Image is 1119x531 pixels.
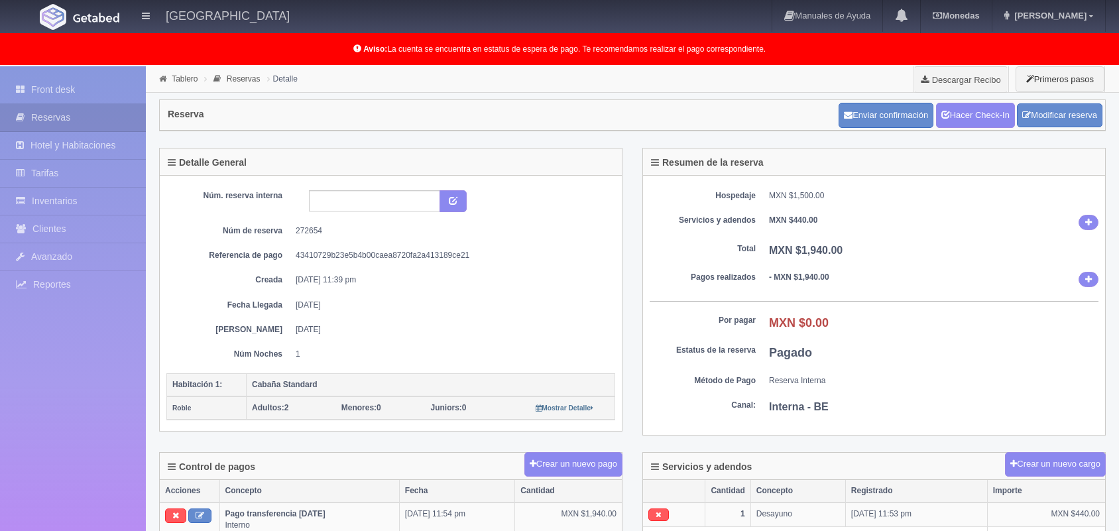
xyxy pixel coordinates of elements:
[247,373,615,396] th: Cabaña Standard
[839,103,933,128] button: Enviar confirmación
[176,349,282,360] dt: Núm Noches
[987,502,1105,526] td: MXN $440.00
[176,274,282,286] dt: Creada
[168,158,247,168] h4: Detalle General
[176,190,282,202] dt: Núm. reserva interna
[168,109,204,119] h4: Reserva
[515,480,622,502] th: Cantidad
[1011,11,1087,21] span: [PERSON_NAME]
[769,245,843,256] b: MXN $1,940.00
[933,11,979,21] b: Monedas
[650,315,756,326] dt: Por pagar
[845,502,987,526] td: [DATE] 11:53 pm
[219,480,399,502] th: Concepto
[172,380,222,389] b: Habitación 1:
[536,404,593,412] small: Mostrar Detalle
[176,324,282,335] dt: [PERSON_NAME]
[651,462,752,472] h4: Servicios y adendos
[40,4,66,30] img: Getabed
[845,480,987,502] th: Registrado
[769,215,817,225] b: MXN $440.00
[650,400,756,411] dt: Canal:
[341,403,377,412] strong: Menores:
[936,103,1015,128] a: Hacer Check-In
[650,345,756,356] dt: Estatus de la reserva
[431,403,467,412] span: 0
[227,74,261,84] a: Reservas
[650,243,756,255] dt: Total
[225,509,325,518] b: Pago transferencia [DATE]
[73,13,119,23] img: Getabed
[769,375,1098,386] dd: Reserva Interna
[651,158,764,168] h4: Resumen de la reserva
[252,403,284,412] strong: Adultos:
[750,480,845,502] th: Concepto
[431,403,462,412] strong: Juniors:
[524,452,622,477] button: Crear un nuevo pago
[769,272,829,282] b: - MXN $1,940.00
[769,401,829,412] b: Interna - BE
[168,462,255,472] h4: Control de pagos
[650,215,756,226] dt: Servicios y adendos
[756,509,792,518] span: Desayuno
[160,480,219,502] th: Acciones
[1017,103,1102,128] a: Modificar reserva
[341,403,381,412] span: 0
[913,66,1008,93] a: Descargar Recibo
[252,403,288,412] span: 2
[769,316,829,329] b: MXN $0.00
[296,274,605,286] dd: [DATE] 11:39 pm
[176,225,282,237] dt: Núm de reserva
[176,300,282,311] dt: Fecha Llegada
[296,300,605,311] dd: [DATE]
[363,44,387,54] b: Aviso:
[296,324,605,335] dd: [DATE]
[769,346,812,359] b: Pagado
[176,250,282,261] dt: Referencia de pago
[264,72,301,85] li: Detalle
[1005,452,1106,477] button: Crear un nuevo cargo
[172,74,198,84] a: Tablero
[536,403,593,412] a: Mostrar Detalle
[296,225,605,237] dd: 272654
[296,349,605,360] dd: 1
[296,250,605,261] dd: 43410729b23e5b4b00caea8720fa2a413189ce21
[987,480,1105,502] th: Importe
[650,375,756,386] dt: Método de Pago
[399,480,515,502] th: Fecha
[769,190,1098,202] dd: MXN $1,500.00
[172,404,191,412] small: Roble
[650,272,756,283] dt: Pagos realizados
[650,190,756,202] dt: Hospedaje
[1016,66,1104,92] button: Primeros pasos
[166,7,290,23] h4: [GEOGRAPHIC_DATA]
[740,509,745,518] b: 1
[705,480,750,502] th: Cantidad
